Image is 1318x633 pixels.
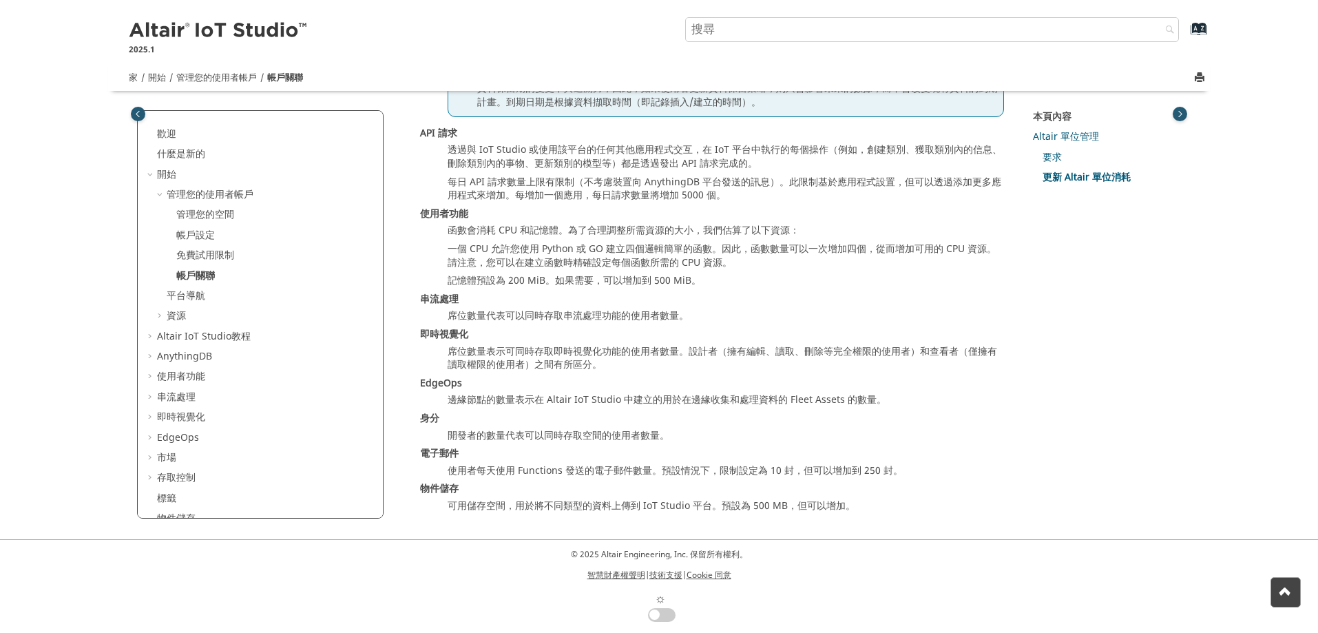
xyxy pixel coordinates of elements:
a: 什麼是新的 [157,147,205,161]
font: 邊緣節點的數量表示在 Altair IoT Studio 中建立的用於在邊緣收集和處理資料的 Fleet Assets 的數量。 [448,393,886,407]
a: 前往索引術語頁面 [1169,28,1200,43]
a: 串流處理 [157,390,196,404]
a: 帳戶設定 [176,228,215,242]
font: 使用者功能 [420,207,468,221]
a: 更新 Altair 單位消耗 [1043,170,1131,185]
font: 電子郵件 [420,446,459,461]
a: 使用者功能 [157,369,205,384]
input: 搜尋查詢 [685,17,1180,42]
font: 2025.1 [129,43,155,56]
a: 開始 [148,72,166,84]
span: 坍塌 開始 [146,168,157,182]
a: 資源 [167,309,186,323]
a: 帳戶關聯 [176,269,215,283]
font: 使用者每天使用 Functions 發送的電子郵件數量。預設情況下，限制設定為 10 封，但可以增加到 250 封。 [448,464,903,478]
a: 存取控制 [157,470,196,485]
a: 智慧財產權聲明 [587,569,645,581]
a: 管理您的空間 [176,207,234,222]
span: 擴張 EdgeOps [146,431,157,445]
a: EdgeOps [157,430,199,445]
button: 切換主題目錄 [1173,107,1187,121]
span: 擴張 串流處理 [146,391,157,404]
ul: 目錄 [146,127,375,627]
font: 開發者的數量代表可以同時存取空間的使用者數量。 [448,428,669,443]
span: 坍塌 管理您的使用者帳戶 [156,188,167,202]
font: 函數會消耗 CPU 和記憶體。為了合理調整所需資源的大小，我們估算了以下資源： [448,223,799,238]
font: 本頁內容 [1033,110,1071,124]
a: 技術支援 [649,569,682,581]
font: Altair IoT Studio [157,329,231,344]
a: 物件儲存 [157,511,196,526]
span: 擴張 使用者功能 [146,370,157,384]
font: 每日 API 請求數量上限有限制（不考慮裝置向 AnythingDB 平台發送的訊息）。此限制基於應用程式設置，但可以透過添加更多應用程式來增加。每增加一個應用，每日請求數量將增加 5000 個。 [448,175,1001,203]
a: 家 [129,72,138,84]
font: 席位數量表示可同時存取即時視覺化功能的使用者數量。設計者（擁有編輯、讀取、刪除等完全權限的使用者）和查看者（僅擁有讀取權限的使用者）之間有所區分。 [448,344,997,373]
font: | [645,569,649,581]
font: 一個 CPU 允許您使用 Python 或 GO 建立四個邏輯簡單的函數。因此，函數數量可以一次增加四個，從而增加可用的 CPU 資源。請注意，您可以在建立函數時精確設定每個函數所需的 CPU 資源。 [448,242,996,270]
a: 管理您的使用者帳戶 [176,72,257,84]
button: 列印此頁 [1195,69,1206,87]
a: 管理您的使用者帳戶 [167,187,253,202]
font: 教程 [231,329,251,344]
span: 擴張 存取控制 [146,471,157,485]
font: Cookie 同意 [687,569,731,581]
a: 標籤 [157,491,176,506]
a: 即時視覺化 [157,410,205,424]
a: 要求 [1043,150,1062,165]
a: 帳戶關聯 [267,72,303,84]
a: 平台導航 [167,289,205,303]
font: 席位數量代表可以同時存取串流處理功能的使用者數量。 [448,309,689,323]
span: 擴張 AnythingDB [146,350,157,364]
button: 搜尋 [1147,17,1186,44]
font: 可用儲存空間，用於將不同類型的資料上傳到 IoT Studio 平台。預設為 500 MB，但可以增加。 [448,499,855,513]
a: 免費試用限制 [176,248,234,262]
font: EdgeOps [420,376,462,391]
font: Altair 單位管理 [1033,129,1099,144]
font: API 請求 [420,126,457,141]
font: © 2025 Altair Engineering, Inc. 保留所有權利。 [571,548,748,561]
font: 串流處理 [420,292,459,307]
font: 物件儲存 [420,481,459,496]
font: 即時視覺化 [420,327,468,342]
label: 更改為深色/淺色主題 [642,590,676,622]
span: 擴張 資源 [156,309,167,323]
span: 擴張 市場 [146,451,157,465]
font: | [682,569,687,581]
font: ☼ [655,590,667,608]
span: 擴張 即時視覺化 [146,411,157,424]
font: 透過與 IoT Studio 或使用該平台的任何其他應用程式交互，在 IoT 平台中執行的每個操作（例如，創建類別、獲取類別內的信息、刪除類別內的事物、更新類別的模型等）都是透過發出 API 請... [448,143,1002,171]
a: AnythingDB [157,349,212,364]
a: Altair IoT Studio教程 [157,329,251,344]
font: 使用者 [157,369,186,384]
span: 擴張 Altair IoT Studio教程 [146,330,157,344]
font: 身分 [420,411,439,426]
nav: 工具 [108,59,1210,91]
a: 開始 [157,167,176,182]
a: 歡迎 [157,127,176,141]
a: 市場 [157,450,176,465]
